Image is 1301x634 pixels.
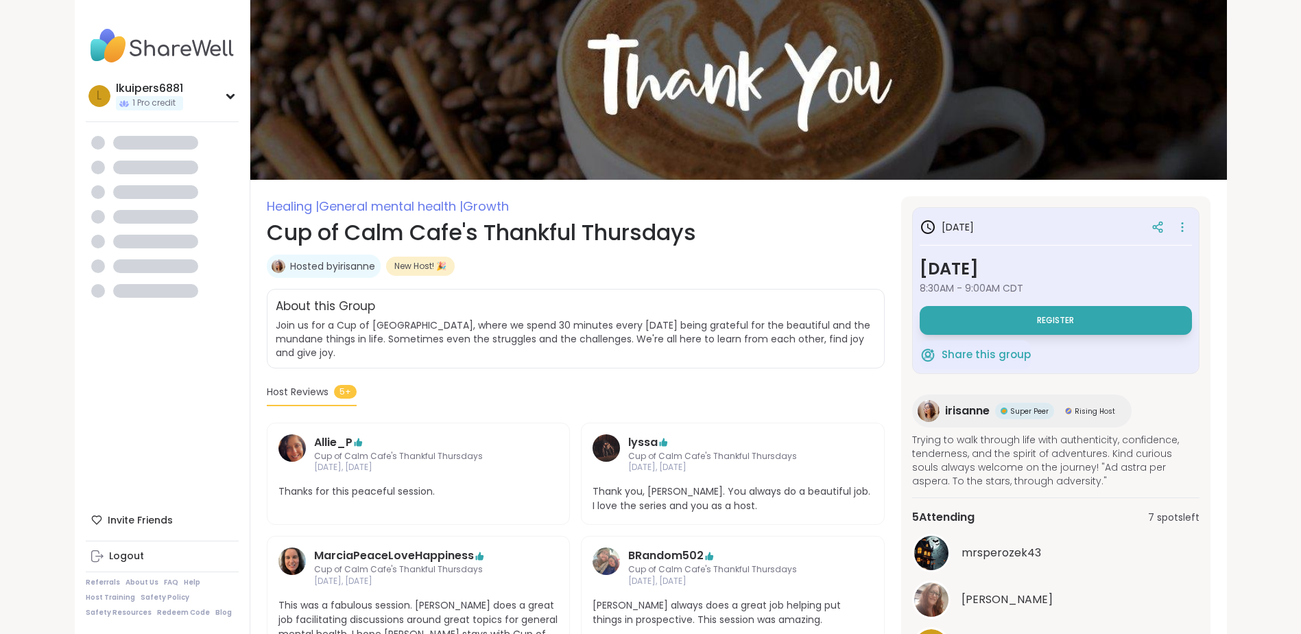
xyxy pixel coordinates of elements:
a: MarciaPeaceLoveHappiness [314,548,474,564]
span: irisanne [945,403,990,419]
span: Share this group [942,347,1031,363]
a: Allie_P [278,434,306,474]
span: Cup of Calm Cafe's Thankful Thursdays [628,451,837,462]
a: dodi[PERSON_NAME] [912,580,1199,619]
span: 7 spots left [1148,510,1199,525]
span: Cup of Calm Cafe's Thankful Thursdays [314,564,523,576]
span: 5+ [334,385,357,399]
a: BRandom502 [628,548,704,564]
button: Share this group [920,340,1031,369]
span: [DATE], [DATE] [314,576,523,587]
span: [DATE], [DATE] [628,576,837,587]
img: lyssa [593,434,620,462]
span: Host Reviews [267,385,329,399]
img: mrsperozek43 [914,536,948,570]
h2: About this Group [276,298,375,316]
span: mrsperozek43 [962,545,1041,561]
img: Super Peer [1001,408,1007,414]
span: 5 Attending [912,509,975,526]
button: Register [920,306,1192,335]
a: About Us [126,578,158,587]
a: lyssa [628,434,658,451]
div: lkuipers6881 [116,81,183,96]
span: Growth [463,198,509,215]
div: Invite Friends [86,508,239,532]
span: 1 Pro credit [132,97,176,109]
span: Cup of Calm Cafe's Thankful Thursdays [628,564,837,576]
span: [DATE], [DATE] [314,462,523,473]
a: Hosted byirisanne [290,259,375,273]
a: Blog [215,608,232,618]
a: Help [184,578,200,587]
span: [PERSON_NAME] always does a great job helping put things in prospective. This session was amazing. [593,598,873,627]
a: BRandom502 [593,548,620,587]
img: MarciaPeaceLoveHappiness [278,548,306,575]
a: Allie_P [314,434,353,451]
img: dodi [914,583,948,617]
span: Thank you, [PERSON_NAME]. You always do a beautiful job. I love the series and you as a host. [593,484,873,513]
span: Trying to walk through life with authenticity, confidence, tenderness, and the spirit of adventur... [912,433,1199,488]
a: Logout [86,544,239,569]
span: Rising Host [1075,406,1115,416]
a: Redeem Code [157,608,210,618]
span: Thanks for this peaceful session. [278,484,559,499]
h1: Cup of Calm Cafe's Thankful Thursdays [267,216,885,249]
a: Host Training [86,593,135,602]
a: irisanneirisanneSuper PeerSuper PeerRising HostRising Host [912,395,1132,427]
a: FAQ [164,578,178,587]
span: [DATE], [DATE] [628,462,837,473]
span: Cup of Calm Cafe's Thankful Thursdays [314,451,523,462]
img: ShareWell Nav Logo [86,22,239,70]
span: Super Peer [1010,406,1049,416]
span: Join us for a Cup of [GEOGRAPHIC_DATA], where we spend 30 minutes every [DATE] being grateful for... [276,318,870,360]
span: Healing | [267,198,319,215]
img: Rising Host [1065,408,1072,414]
a: Safety Policy [141,593,189,602]
img: irisanne [272,259,285,273]
span: 8:30AM - 9:00AM CDT [920,281,1192,295]
span: dodi [962,591,1053,608]
img: Allie_P [278,434,306,462]
div: New Host! 🎉 [386,257,455,276]
a: Safety Resources [86,608,152,618]
a: lyssa [593,434,620,474]
span: l [97,87,102,105]
a: MarciaPeaceLoveHappiness [278,548,306,587]
span: General mental health | [319,198,463,215]
span: Register [1037,315,1074,326]
img: irisanne [918,400,940,422]
a: Referrals [86,578,120,587]
h3: [DATE] [920,219,974,235]
div: Logout [109,550,144,563]
h3: [DATE] [920,257,1192,281]
a: mrsperozek43mrsperozek43 [912,534,1199,572]
img: ShareWell Logomark [920,347,936,363]
img: BRandom502 [593,548,620,575]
